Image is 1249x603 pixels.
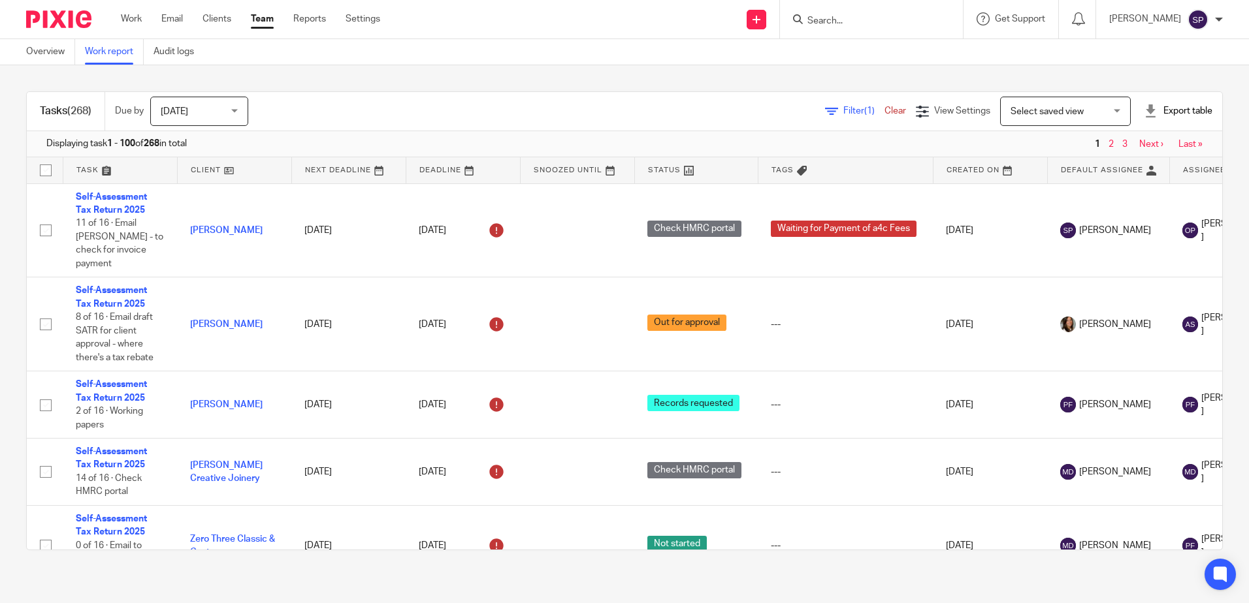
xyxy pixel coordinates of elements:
[251,12,274,25] a: Team
[771,221,916,237] span: Waiting for Payment of a4c Fees
[1109,12,1181,25] p: [PERSON_NAME]
[190,534,275,557] a: Zero Three Classic & Custom
[1079,398,1151,411] span: [PERSON_NAME]
[1060,317,1076,332] img: DSC_4833.jpg
[76,407,143,429] span: 2 of 16 · Working papers
[76,286,147,308] a: Self-Assessment Tax Return 2025
[1182,464,1198,480] img: svg%3E
[291,505,406,585] td: [DATE]
[771,539,920,552] div: ---
[864,106,875,116] span: (1)
[1079,465,1151,478] span: [PERSON_NAME]
[933,371,1047,439] td: [DATE]
[26,10,91,28] img: Pixie
[419,535,507,556] div: [DATE]
[933,439,1047,506] td: [DATE]
[291,183,406,277] td: [DATE]
[40,104,91,118] h1: Tasks
[291,439,406,506] td: [DATE]
[1011,107,1084,116] span: Select saved view
[806,16,924,27] input: Search
[154,39,204,65] a: Audit logs
[291,277,406,371] td: [DATE]
[76,193,147,215] a: Self-Assessment Tax Return 2025
[85,39,144,65] a: Work report
[1182,397,1198,412] img: svg%3E
[115,104,144,117] p: Due by
[1060,538,1076,553] img: svg%3E
[934,106,990,116] span: View Settings
[933,183,1047,277] td: [DATE]
[843,106,884,116] span: Filter
[107,139,135,148] b: 1 - 100
[1188,9,1208,30] img: svg%3E
[1060,464,1076,480] img: svg%3E
[1092,139,1203,149] nav: pager
[933,277,1047,371] td: [DATE]
[1060,397,1076,412] img: svg%3E
[46,137,187,150] span: Displaying task of in total
[161,12,183,25] a: Email
[76,313,154,362] span: 8 of 16 · Email draft SATR for client approval - where there's a tax rebate
[1182,538,1198,553] img: svg%3E
[1139,140,1163,149] a: Next ›
[995,14,1045,23] span: Get Support
[76,541,142,577] span: 0 of 16 · Email to request SATR information
[346,12,380,25] a: Settings
[771,465,920,478] div: ---
[190,461,263,483] a: [PERSON_NAME] Creative Joinery
[121,12,142,25] a: Work
[76,474,142,497] span: 14 of 16 · Check HMRC portal
[933,505,1047,585] td: [DATE]
[1079,318,1151,331] span: [PERSON_NAME]
[1092,136,1103,152] span: 1
[647,395,739,411] span: Records requested
[1109,140,1114,149] a: 2
[771,318,920,331] div: ---
[190,400,263,409] a: [PERSON_NAME]
[76,219,163,268] span: 11 of 16 · Email [PERSON_NAME] - to check for invoice payment
[1178,140,1203,149] a: Last »
[26,39,75,65] a: Overview
[76,380,147,402] a: Self-Assessment Tax Return 2025
[293,12,326,25] a: Reports
[647,315,726,331] span: Out for approval
[419,220,507,241] div: [DATE]
[647,462,741,478] span: Check HMRC portal
[771,398,920,411] div: ---
[419,314,507,335] div: [DATE]
[203,12,231,25] a: Clients
[419,461,507,482] div: [DATE]
[190,320,263,329] a: [PERSON_NAME]
[190,226,263,235] a: [PERSON_NAME]
[291,371,406,439] td: [DATE]
[1182,223,1198,238] img: svg%3E
[1122,140,1127,149] a: 3
[76,514,147,536] a: Self-Assessment Tax Return 2025
[144,139,159,148] b: 268
[67,106,91,116] span: (268)
[161,107,188,116] span: [DATE]
[76,447,147,469] a: Self-Assessment Tax Return 2025
[419,394,507,415] div: [DATE]
[647,221,741,237] span: Check HMRC portal
[771,166,794,174] span: Tags
[647,536,707,552] span: Not started
[1182,317,1198,332] img: svg%3E
[1060,223,1076,238] img: svg%3E
[1079,224,1151,237] span: [PERSON_NAME]
[884,106,906,116] a: Clear
[1144,104,1212,117] div: Export table
[1079,539,1151,552] span: [PERSON_NAME]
